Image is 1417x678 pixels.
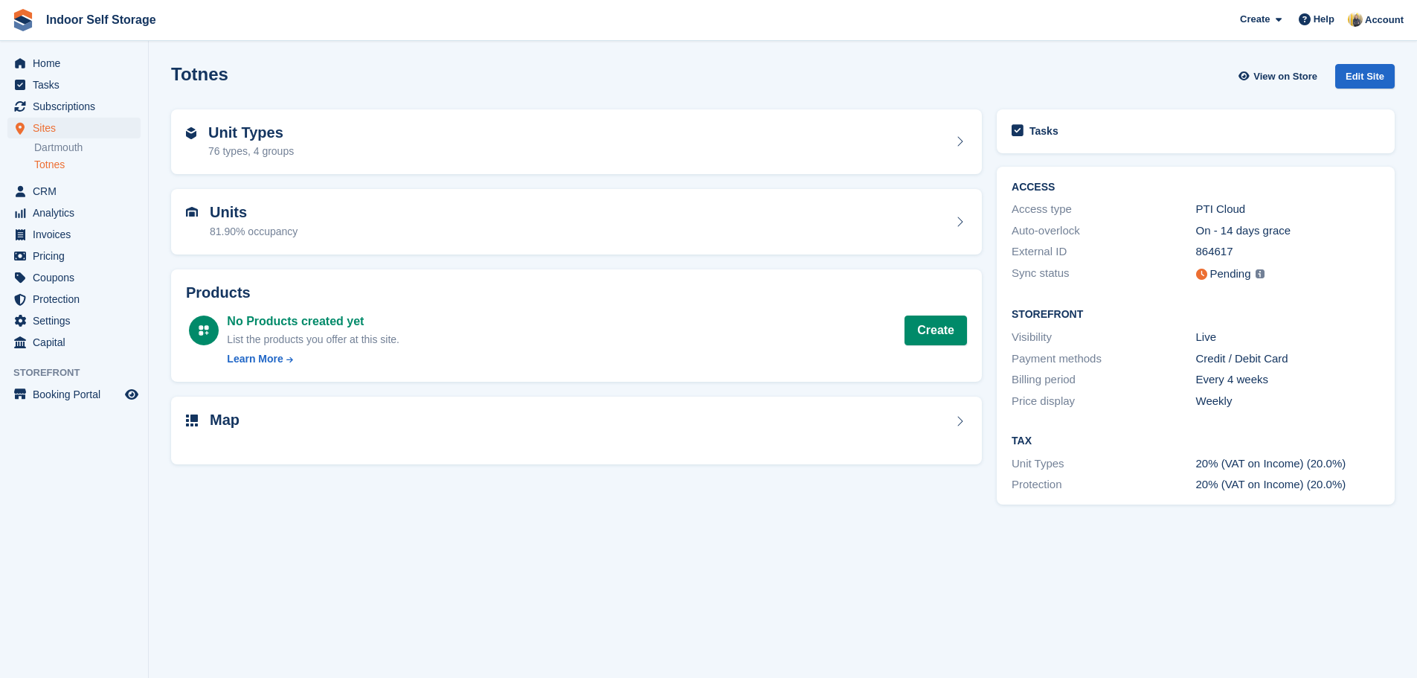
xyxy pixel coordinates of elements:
[33,224,122,245] span: Invoices
[33,332,122,353] span: Capital
[33,310,122,331] span: Settings
[34,141,141,155] a: Dartmouth
[1012,201,1195,218] div: Access type
[1012,223,1195,240] div: Auto-overlock
[33,267,122,288] span: Coupons
[1012,265,1195,284] div: Sync status
[7,384,141,405] a: menu
[1196,243,1380,260] div: 864617
[13,365,148,380] span: Storefront
[1348,12,1363,27] img: Jo Moon
[186,207,198,217] img: unit-icn-7be61d7bf1b0ce9d3e12c5938cc71ed9869f7b940bace4675aadf7bd6d80202e.svg
[123,386,141,403] a: Preview store
[7,289,141,310] a: menu
[7,96,141,117] a: menu
[1012,329,1195,346] div: Visibility
[1335,64,1395,89] div: Edit Site
[1012,371,1195,388] div: Billing period
[210,224,298,240] div: 81.90% occupancy
[7,118,141,138] a: menu
[1253,69,1317,84] span: View on Store
[7,267,141,288] a: menu
[1196,393,1380,410] div: Weekly
[33,118,122,138] span: Sites
[1012,243,1195,260] div: External ID
[33,289,122,310] span: Protection
[1012,309,1380,321] h2: Storefront
[7,310,141,331] a: menu
[1012,351,1195,368] div: Payment methods
[171,397,982,464] a: Map
[7,246,141,266] a: menu
[33,53,122,74] span: Home
[904,316,967,345] a: Create
[1196,476,1380,493] div: 20% (VAT on Income) (20.0%)
[208,124,294,141] h2: Unit Types
[40,7,162,32] a: Indoor Self Storage
[1012,435,1380,447] h2: Tax
[33,181,122,202] span: CRM
[227,313,399,330] div: No Products created yet
[1365,13,1404,28] span: Account
[1012,393,1195,410] div: Price display
[1196,351,1380,368] div: Credit / Debit Card
[1012,476,1195,493] div: Protection
[1196,329,1380,346] div: Live
[1196,455,1380,473] div: 20% (VAT on Income) (20.0%)
[7,53,141,74] a: menu
[33,246,122,266] span: Pricing
[33,74,122,95] span: Tasks
[210,204,298,221] h2: Units
[198,324,210,336] img: custom-product-icn-white-7c27a13f52cf5f2f504a55ee73a895a1f82ff5669d69490e13668eaf7ade3bb5.svg
[1236,64,1323,89] a: View on Store
[7,224,141,245] a: menu
[1314,12,1334,27] span: Help
[7,74,141,95] a: menu
[227,333,399,345] span: List the products you offer at this site.
[33,202,122,223] span: Analytics
[186,415,198,426] img: map-icn-33ee37083ee616e46c38cad1a60f524a97daa1e2b2c8c0bc3eb3415660979fc1.svg
[210,412,240,429] h2: Map
[7,181,141,202] a: menu
[1196,371,1380,388] div: Every 4 weeks
[208,144,294,159] div: 76 types, 4 groups
[1029,124,1058,138] h2: Tasks
[1210,266,1251,283] div: Pending
[1256,269,1265,278] img: icon-info-grey-7440780725fd019a000dd9b08b2336e03edf1995a4989e88bcd33f0948082b44.svg
[7,202,141,223] a: menu
[33,96,122,117] span: Subscriptions
[34,158,141,172] a: Totnes
[1335,64,1395,95] a: Edit Site
[171,189,982,255] a: Units 81.90% occupancy
[186,284,967,301] h2: Products
[227,351,283,367] div: Learn More
[1012,455,1195,473] div: Unit Types
[7,332,141,353] a: menu
[1196,223,1380,240] div: On - 14 days grace
[171,109,982,175] a: Unit Types 76 types, 4 groups
[1240,12,1270,27] span: Create
[33,384,122,405] span: Booking Portal
[1012,182,1380,194] h2: ACCESS
[1196,201,1380,218] div: PTI Cloud
[171,64,228,84] h2: Totnes
[186,127,196,139] img: unit-type-icn-2b2737a686de81e16bb02015468b77c625bbabd49415b5ef34ead5e3b44a266d.svg
[227,351,399,367] a: Learn More
[12,9,34,31] img: stora-icon-8386f47178a22dfd0bd8f6a31ec36ba5ce8667c1dd55bd0f319d3a0aa187defe.svg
